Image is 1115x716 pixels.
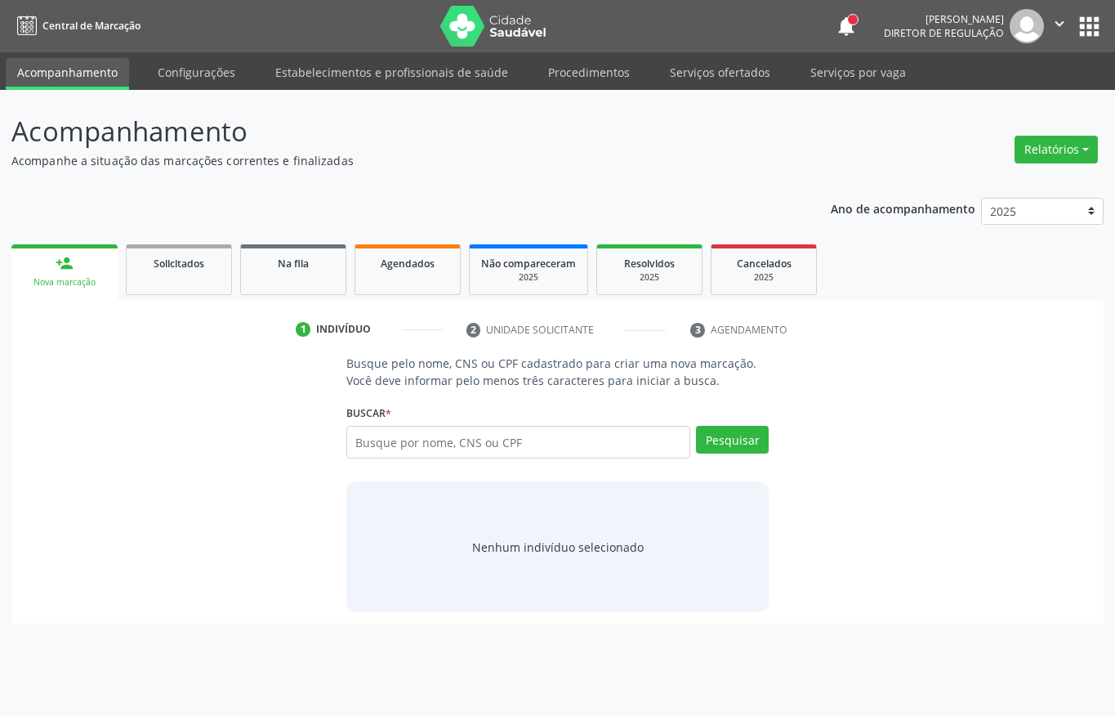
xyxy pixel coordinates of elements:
[316,322,371,337] div: Indivíduo
[6,58,129,90] a: Acompanhamento
[1044,9,1075,43] button: 
[723,271,805,284] div: 2025
[381,257,435,271] span: Agendados
[624,257,675,271] span: Resolvidos
[1015,136,1098,163] button: Relatórios
[1050,15,1068,33] i: 
[346,401,391,426] label: Buscar
[481,257,576,271] span: Não compareceram
[831,198,975,218] p: Ano de acompanhamento
[1075,12,1104,41] button: apps
[56,254,74,272] div: person_add
[42,19,140,33] span: Central de Marcação
[11,111,776,152] p: Acompanhamento
[278,257,309,271] span: Na fila
[696,426,769,454] button: Pesquisar
[609,271,690,284] div: 2025
[11,12,140,39] a: Central de Marcação
[346,426,690,459] input: Busque por nome, CNS ou CPF
[264,58,520,87] a: Estabelecimentos e profissionais de saúde
[296,322,310,337] div: 1
[23,276,106,289] div: Nova marcação
[346,355,769,389] p: Busque pelo nome, CNS ou CPF cadastrado para criar uma nova marcação. Você deve informar pelo men...
[481,271,576,284] div: 2025
[884,26,1004,40] span: Diretor de regulação
[472,539,644,556] div: Nenhum indivíduo selecionado
[884,12,1004,26] div: [PERSON_NAME]
[835,15,858,38] button: notifications
[154,257,204,271] span: Solicitados
[799,58,917,87] a: Serviços por vaga
[146,58,247,87] a: Configurações
[537,58,641,87] a: Procedimentos
[737,257,792,271] span: Cancelados
[658,58,782,87] a: Serviços ofertados
[1010,9,1044,43] img: img
[11,152,776,169] p: Acompanhe a situação das marcações correntes e finalizadas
